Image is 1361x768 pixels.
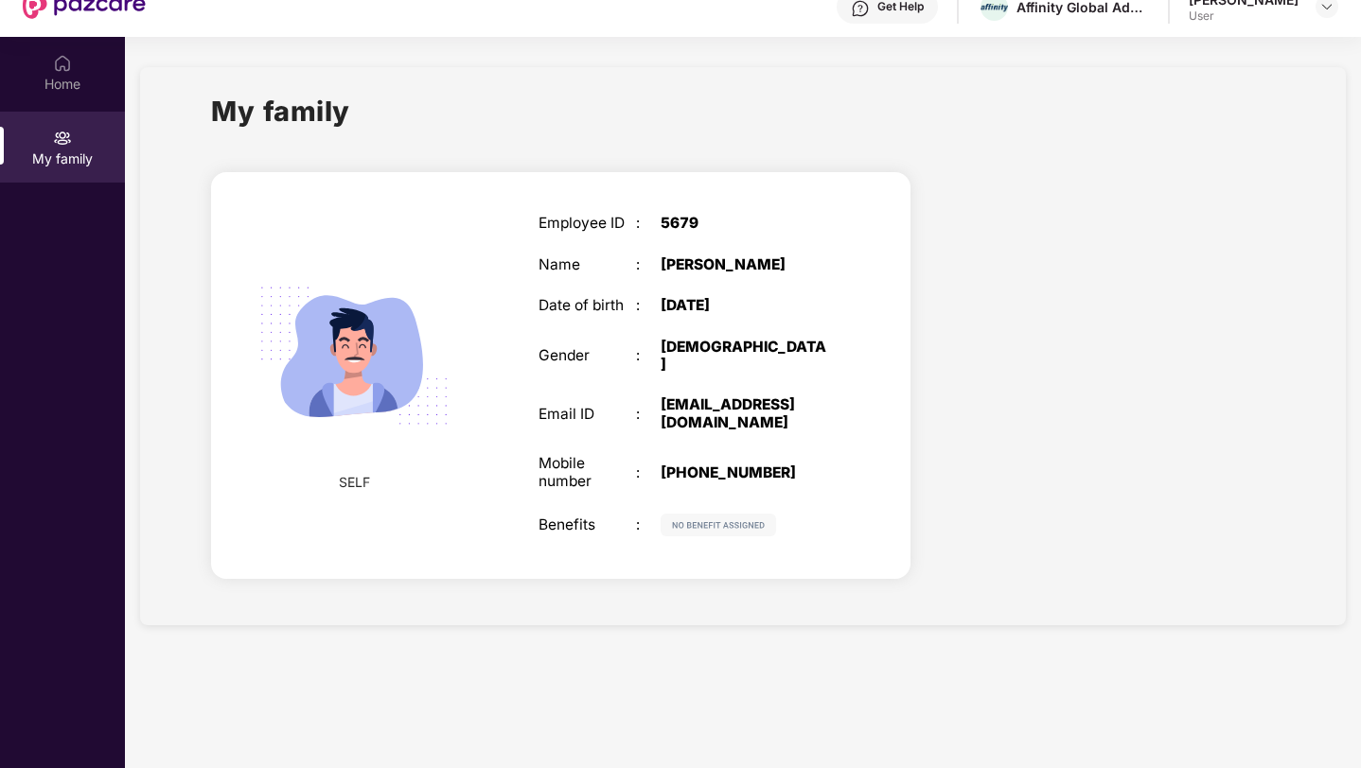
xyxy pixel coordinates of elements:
[636,215,661,232] div: :
[981,4,1008,11] img: affinity.png
[661,339,831,374] div: [DEMOGRAPHIC_DATA]
[661,396,831,431] div: [EMAIL_ADDRESS][DOMAIN_NAME]
[636,297,661,314] div: :
[661,464,831,481] div: [PHONE_NUMBER]
[539,406,636,423] div: Email ID
[53,54,72,73] img: svg+xml;base64,PHN2ZyBpZD0iSG9tZSIgeG1sbnM9Imh0dHA6Ly93d3cudzMub3JnLzIwMDAvc3ZnIiB3aWR0aD0iMjAiIG...
[238,239,470,472] img: svg+xml;base64,PHN2ZyB4bWxucz0iaHR0cDovL3d3dy53My5vcmcvMjAwMC9zdmciIHdpZHRoPSIyMjQiIGhlaWdodD0iMT...
[339,472,370,493] span: SELF
[636,347,661,364] div: :
[539,215,636,232] div: Employee ID
[661,256,831,273] div: [PERSON_NAME]
[539,347,636,364] div: Gender
[539,297,636,314] div: Date of birth
[1189,9,1299,24] div: User
[539,256,636,273] div: Name
[636,406,661,423] div: :
[636,516,661,533] div: :
[661,215,831,232] div: 5679
[636,256,661,273] div: :
[661,514,776,536] img: svg+xml;base64,PHN2ZyB4bWxucz0iaHR0cDovL3d3dy53My5vcmcvMjAwMC9zdmciIHdpZHRoPSIxMjIiIGhlaWdodD0iMj...
[636,464,661,481] div: :
[539,516,636,533] div: Benefits
[661,297,831,314] div: [DATE]
[211,90,350,132] h1: My family
[53,129,72,148] img: svg+xml;base64,PHN2ZyB3aWR0aD0iMjAiIGhlaWdodD0iMjAiIHZpZXdCb3g9IjAgMCAyMCAyMCIgZmlsbD0ibm9uZSIgeG...
[539,455,636,490] div: Mobile number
